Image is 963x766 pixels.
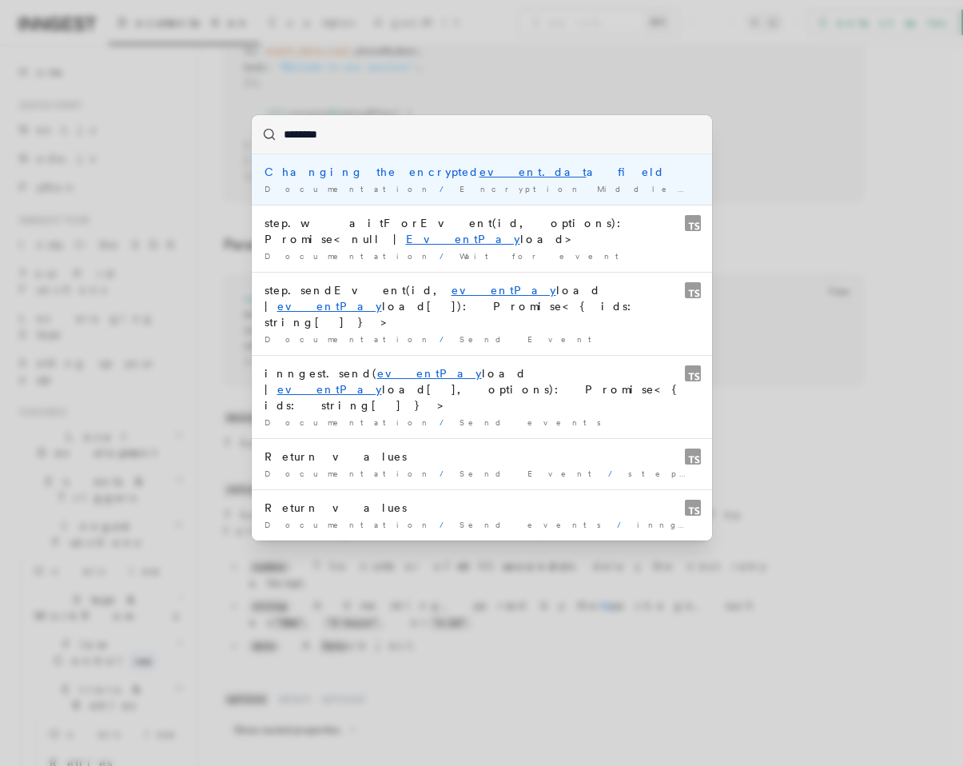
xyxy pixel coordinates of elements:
[265,334,433,344] span: Documentation
[440,469,453,478] span: /
[377,367,482,380] mark: eventPay
[440,251,453,261] span: /
[460,334,602,344] span: Send Event
[406,233,520,245] mark: EventPay
[265,164,699,180] div: Changing the encrypted a field
[265,500,699,516] div: Return values
[440,184,453,193] span: /
[440,334,453,344] span: /
[460,251,629,261] span: Wait for event
[608,469,622,478] span: /
[265,520,433,529] span: Documentation
[265,417,433,427] span: Documentation
[277,383,382,396] mark: eventPay
[440,417,453,427] span: /
[277,300,382,313] mark: eventPay
[480,166,587,178] mark: event.dat
[265,282,699,330] div: step.sendEvent(id, load | load[]): Promise<{ ids: string[] }>
[265,449,699,465] div: Return values
[265,365,699,413] div: inngest.send( load | load[], options): Promise<{ ids: string[] }>
[617,520,631,529] span: /
[460,184,730,193] span: Encryption Middleware
[440,520,453,529] span: /
[265,469,433,478] span: Documentation
[460,417,611,427] span: Send events
[265,215,699,247] div: step.waitForEvent(id, options): Promise<null | load>
[265,251,433,261] span: Documentation
[265,184,433,193] span: Documentation
[460,469,602,478] span: Send Event
[452,284,556,297] mark: eventPay
[460,520,611,529] span: Send events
